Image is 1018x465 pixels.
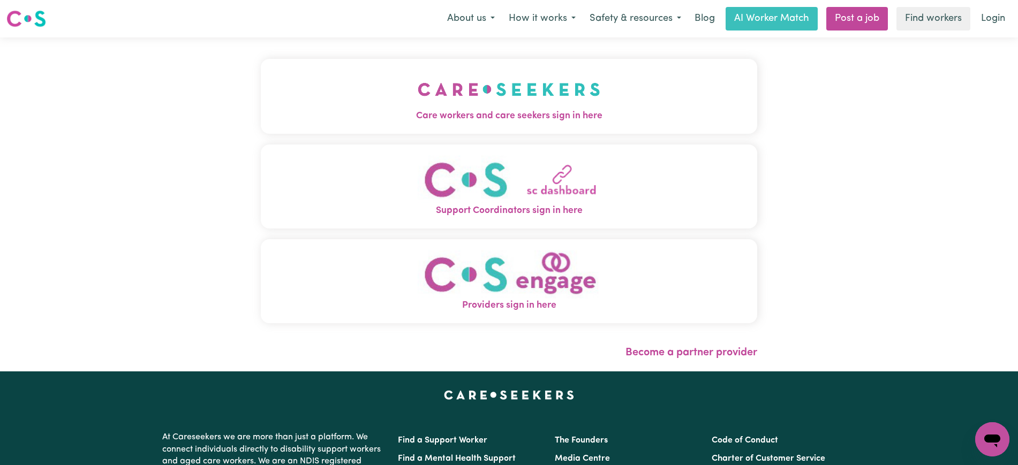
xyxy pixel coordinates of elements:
a: Blog [688,7,721,31]
span: Care workers and care seekers sign in here [261,109,757,123]
a: Find a Support Worker [398,436,487,445]
button: Providers sign in here [261,239,757,323]
a: Careseekers logo [6,6,46,31]
span: Providers sign in here [261,299,757,312]
a: Careseekers home page [444,391,574,399]
button: About us [440,7,502,30]
img: Careseekers logo [6,9,46,28]
a: Find workers [896,7,970,31]
span: Support Coordinators sign in here [261,204,757,218]
a: Code of Conduct [712,436,778,445]
a: Become a partner provider [625,347,757,358]
button: Safety & resources [583,7,688,30]
button: Care workers and care seekers sign in here [261,59,757,134]
button: How it works [502,7,583,30]
iframe: Button to launch messaging window [975,422,1009,456]
a: Post a job [826,7,888,31]
a: Charter of Customer Service [712,454,825,463]
a: Media Centre [555,454,610,463]
a: The Founders [555,436,608,445]
a: AI Worker Match [726,7,818,31]
a: Login [975,7,1012,31]
button: Support Coordinators sign in here [261,144,757,228]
